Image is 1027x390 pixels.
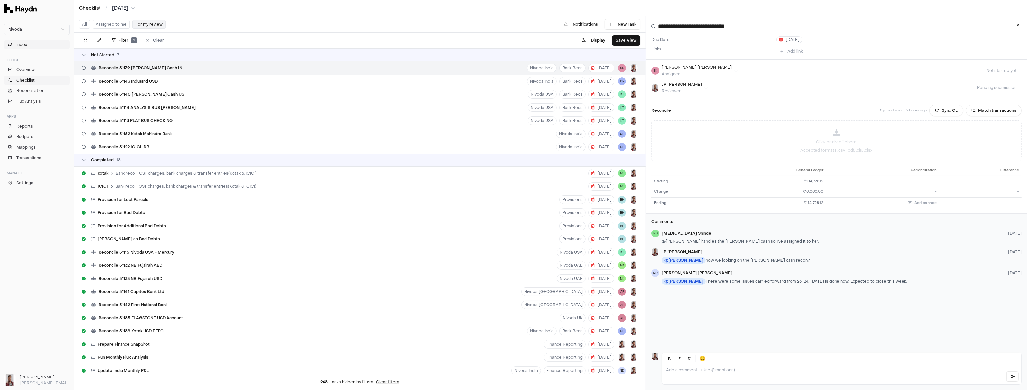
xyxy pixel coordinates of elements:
[131,37,137,43] span: 1
[630,340,638,348] button: JP Smit
[4,122,70,131] a: Reports
[618,209,626,217] span: BH
[618,275,626,282] button: NK
[630,222,638,230] button: JP Smit
[116,171,257,176] span: Bank reco - GST charges, bank charges & transfer entries(Kotak & ICICI)
[662,231,711,236] span: [MEDICAL_DATA] Shinde
[588,261,614,270] button: [DATE]
[630,130,638,138] img: JP Smit
[376,379,399,385] button: Clear filters
[527,77,557,85] button: Nivoda India
[559,327,586,335] button: Bank Recs
[651,37,774,42] label: Due Date
[630,275,638,282] img: JP Smit
[16,144,36,150] span: Mappings
[651,197,716,208] td: Ending
[544,366,586,375] button: Finance Reporting
[588,208,614,217] button: [DATE]
[588,222,614,230] button: [DATE]
[618,104,626,111] span: KT
[826,165,939,176] th: Reconciliation
[588,169,614,178] button: [DATE]
[630,235,638,243] img: JP Smit
[651,46,661,52] label: Links
[99,289,164,294] span: Reconcile 51141 Capitec Bank Ltd
[98,184,108,189] span: ICICI
[630,261,638,269] button: JP Smit
[588,195,614,204] button: [DATE]
[521,287,586,296] button: Nivoda [GEOGRAPHIC_DATA]
[651,65,738,77] button: SK[PERSON_NAME] [PERSON_NAME]Assignee
[719,179,824,184] div: ₹104,728.12
[559,116,586,125] button: Bank Recs
[99,302,167,307] span: Reconcile 51142 First National Bank
[776,36,802,43] button: [DATE]
[618,367,626,375] button: ND
[618,117,626,125] button: KT
[528,103,557,112] button: Nivoda USA
[618,288,626,296] button: AF
[99,250,174,255] span: Reconcile 51115 Nivoda USA - Mercury
[16,98,41,104] span: Flux Analysis
[618,64,626,72] button: SK
[630,143,638,151] img: JP Smit
[108,35,141,46] button: Filter1
[4,168,70,178] div: Manage
[16,155,41,161] span: Transactions
[630,248,638,256] img: JP Smit
[591,355,611,360] span: [DATE]
[651,108,671,113] h3: Reconcile
[1017,179,1019,183] span: -
[112,5,128,12] span: [DATE]
[98,355,148,360] span: Run Monthly Flux Analysis
[776,46,807,57] button: Add link
[651,82,708,94] button: JP SmitJP [PERSON_NAME]Reviewer
[618,222,626,230] button: BH
[929,105,963,116] button: Sync GL
[630,77,638,85] button: JP Smit
[716,165,826,176] th: General Ledger
[591,250,611,255] span: [DATE]
[588,90,614,99] button: [DATE]
[779,37,799,42] span: [DATE]
[630,301,638,309] button: JP Smit
[4,97,70,106] a: Flux Analysis
[801,148,873,153] p: Accepted formats: .csv, .pdf, .xls, .xlsx
[98,210,145,215] span: Provision for Bad Debts
[4,132,70,141] a: Budgets
[4,153,70,162] a: Transactions
[662,82,702,87] div: JP [PERSON_NAME]
[588,301,614,309] button: [DATE]
[665,354,674,363] button: Bold (Ctrl+B)
[559,235,586,243] button: Provisions
[630,64,638,72] button: JP Smit
[591,105,611,110] span: [DATE]
[8,27,22,32] span: Nivoda
[966,105,1022,116] button: Match transactions
[651,186,716,197] td: Change
[618,235,626,243] span: BH
[630,367,638,375] button: JP Smit
[588,143,614,151] button: [DATE]
[651,269,659,277] span: ND
[662,278,1022,285] p: There were some issues carried forward from 23-24. [DATE] is done now. Expected to close this week.
[93,20,130,29] button: Assigned to me
[99,144,149,150] span: Reconcile 51122 ICICI INR
[618,314,626,322] span: AF
[544,340,586,349] button: Finance Reporting
[684,354,694,363] button: Underline (Ctrl+U)
[618,327,626,335] button: DP
[618,130,626,138] button: DP
[618,169,626,177] button: NS
[1008,249,1022,255] span: [DATE]
[559,208,586,217] button: Provisions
